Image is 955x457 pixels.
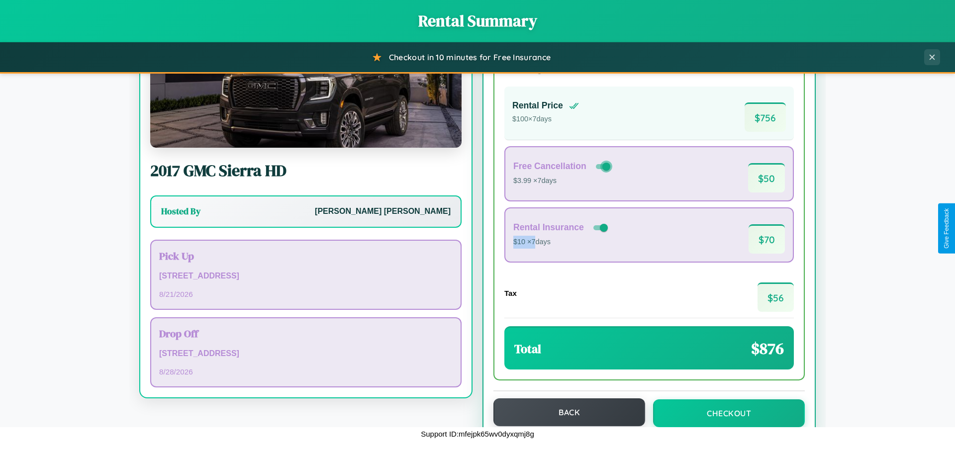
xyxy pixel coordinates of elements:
h2: 2017 GMC Sierra HD [150,160,462,182]
h3: Drop Off [159,326,453,341]
h3: Hosted By [161,205,200,217]
span: Checkout in 10 minutes for Free Insurance [389,52,551,62]
h3: Total [514,341,541,357]
span: $ 876 [751,338,784,360]
p: $3.99 × 7 days [513,175,612,187]
p: 8 / 21 / 2026 [159,287,453,301]
span: $ 70 [749,224,785,254]
h1: Rental Summary [10,10,945,32]
p: 8 / 28 / 2026 [159,365,453,378]
span: $ 756 [745,102,786,132]
span: $ 50 [748,163,785,192]
p: $10 × 7 days [513,236,610,249]
h3: Pick Up [159,249,453,263]
p: Support ID: mfejpk65wv0dyxqmj8g [421,427,534,441]
p: [STREET_ADDRESS] [159,269,453,283]
h4: Tax [504,289,517,297]
button: Checkout [653,399,805,427]
p: [PERSON_NAME] [PERSON_NAME] [315,204,451,219]
h4: Free Cancellation [513,161,586,172]
button: Back [493,398,645,426]
span: $ 56 [758,282,794,312]
img: GMC Sierra HD [150,48,462,148]
div: Give Feedback [943,208,950,249]
p: $ 100 × 7 days [512,113,579,126]
h4: Rental Price [512,100,563,111]
h4: Rental Insurance [513,222,584,233]
p: [STREET_ADDRESS] [159,347,453,361]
